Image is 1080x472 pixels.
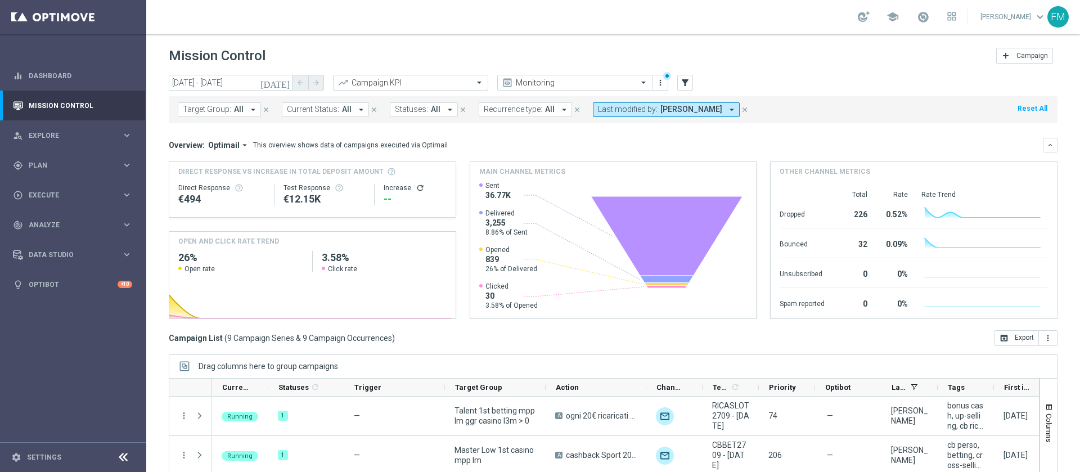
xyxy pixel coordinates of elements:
[459,106,467,114] i: close
[1000,334,1009,343] i: open_in_browser
[121,190,132,200] i: keyboard_arrow_right
[322,251,447,264] h2: 3.58%
[278,411,288,421] div: 1
[11,452,21,462] i: settings
[13,220,121,230] div: Analyze
[292,75,308,91] button: arrow_back
[118,281,132,288] div: +10
[224,333,227,343] span: (
[431,105,440,114] span: All
[178,167,384,177] span: Direct Response VS Increase In Total Deposit Amount
[13,131,23,141] i: person_search
[234,105,244,114] span: All
[183,105,231,114] span: Target Group:
[892,383,906,392] span: Last Modified By
[827,411,833,421] span: —
[287,105,339,114] span: Current Status:
[741,106,749,114] i: close
[1004,383,1031,392] span: First in Range
[881,294,908,312] div: 0%
[886,11,899,23] span: school
[259,75,292,92] button: [DATE]
[712,440,749,470] span: CBBET2709 - 2025-09-27
[1034,11,1046,23] span: keyboard_arrow_down
[780,234,825,252] div: Bounced
[178,251,303,264] h2: 26%
[485,264,537,273] span: 26% of Delivered
[660,105,722,114] span: [PERSON_NAME]
[891,406,928,426] div: Francesca Mascarucci
[780,264,825,282] div: Unsubscribed
[656,407,674,425] img: Optimail
[485,254,537,264] span: 839
[454,406,536,426] span: Talent 1st betting mpp lm ggr casino l3m > 0
[593,102,740,117] button: Last modified by: [PERSON_NAME] arrow_drop_down
[262,106,270,114] i: close
[227,333,392,343] span: 9 Campaign Series & 9 Campaign Occurrences
[485,228,528,237] span: 8.86% of Sent
[768,451,782,460] span: 206
[485,190,511,200] span: 36.77K
[979,8,1047,25] a: [PERSON_NAME]keyboard_arrow_down
[121,160,132,170] i: keyboard_arrow_right
[13,91,132,120] div: Mission Control
[12,250,133,259] div: Data Studio keyboard_arrow_right
[278,383,309,392] span: Statuses
[282,102,369,117] button: Current Status: All arrow_drop_down
[881,264,908,282] div: 0%
[731,383,740,392] i: refresh
[199,362,338,371] div: Row Groups
[838,264,867,282] div: 0
[395,105,428,114] span: Statuses:
[169,397,212,436] div: Press SPACE to select this row.
[485,245,537,254] span: Opened
[445,105,455,115] i: arrow_drop_down
[677,75,693,91] button: filter_alt
[384,192,446,206] div: --
[29,192,121,199] span: Execute
[208,140,240,150] span: Optimail
[369,104,379,116] button: close
[12,280,133,289] div: lightbulb Optibot +10
[680,78,690,88] i: filter_alt
[455,383,502,392] span: Target Group
[502,77,513,88] i: preview
[656,447,674,465] img: Optimail
[1016,102,1048,115] button: Reset All
[713,383,729,392] span: Templates
[12,131,133,140] div: person_search Explore keyboard_arrow_right
[454,445,536,465] span: Master Low 1st casino mpp lm
[29,269,118,299] a: Optibot
[947,401,984,431] span: bonus cash, up-selling, cb ricarica, gaming, talent + expert
[121,249,132,260] i: keyboard_arrow_right
[12,71,133,80] div: equalizer Dashboard
[121,219,132,230] i: keyboard_arrow_right
[881,204,908,222] div: 0.52%
[199,362,338,371] span: Drag columns here to group campaigns
[947,440,984,470] span: cb perso, betting, cross-selling, bonus cash - differito, master low
[598,105,658,114] span: Last modified by:
[179,411,189,421] button: more_vert
[12,191,133,200] button: play_circle_outline Execute keyboard_arrow_right
[555,452,562,458] span: A
[566,411,637,421] span: ogni 20€ ricaricati ricevi 2€ Slot, fino a 10€
[740,104,750,116] button: close
[29,61,132,91] a: Dashboard
[342,105,352,114] span: All
[13,190,121,200] div: Execute
[29,251,121,258] span: Data Studio
[337,77,349,88] i: trending_up
[253,140,448,150] div: This overview shows data of campaigns executed via Optimail
[333,75,488,91] ng-select: Campaign KPI
[310,383,319,392] i: refresh
[354,383,381,392] span: Trigger
[13,190,23,200] i: play_circle_outline
[356,105,366,115] i: arrow_drop_down
[1001,51,1010,60] i: add
[283,192,365,206] div: €12,154
[1046,141,1054,149] i: keyboard_arrow_down
[1045,413,1054,442] span: Columns
[309,381,319,393] span: Calculate column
